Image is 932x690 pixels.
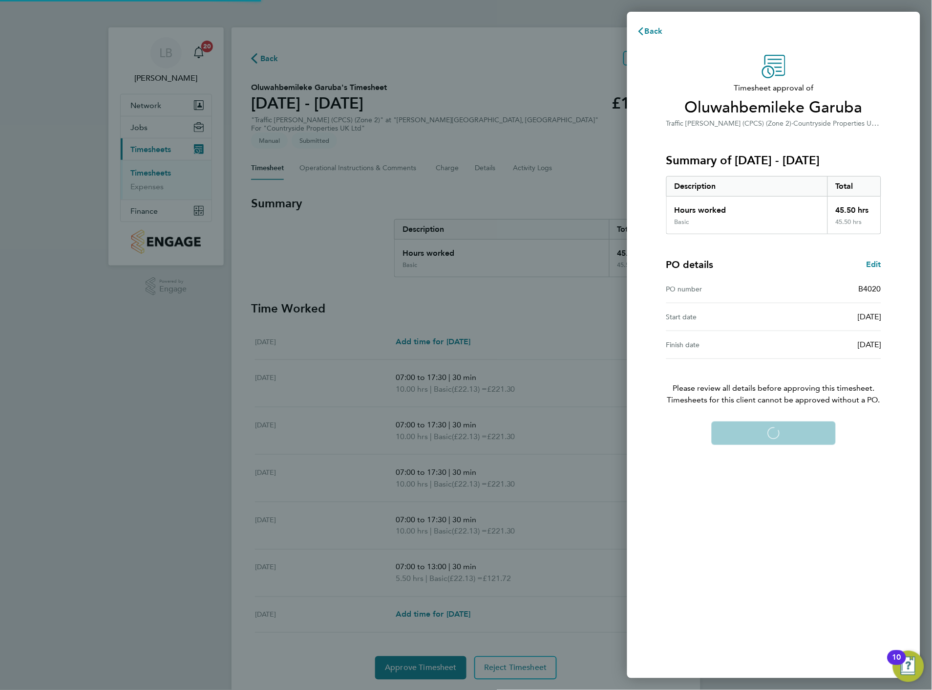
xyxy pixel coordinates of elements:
div: Finish date [666,339,774,351]
span: Timesheets for this client cannot be approved without a PO. [655,394,893,406]
div: Basic [675,218,689,226]
span: Traffic [PERSON_NAME] (CPCS) (Zone 2) [666,119,792,128]
button: Back [627,22,673,41]
div: Total [827,177,881,196]
h4: PO details [666,258,714,271]
div: [DATE] [774,339,881,351]
div: 45.50 hrs [827,218,881,234]
span: Edit [866,260,881,269]
p: Please review all details before approving this timesheet. [655,359,893,406]
div: Summary of 25 - 31 Aug 2025 [666,176,881,234]
div: [DATE] [774,311,881,323]
h3: Summary of [DATE] - [DATE] [666,153,881,168]
span: B4020 [859,284,881,293]
div: 10 [892,658,901,670]
div: Start date [666,311,774,323]
span: Timesheet approval of [666,82,881,94]
div: 45.50 hrs [827,197,881,218]
span: Back [645,26,663,36]
div: Hours worked [667,197,827,218]
span: · [792,119,794,128]
div: PO number [666,283,774,295]
div: Description [667,177,827,196]
span: Countryside Properties UK Ltd [794,118,889,128]
button: Open Resource Center, 10 new notifications [893,651,924,682]
span: Oluwahbemileke Garuba [666,98,881,117]
a: Edit [866,259,881,270]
